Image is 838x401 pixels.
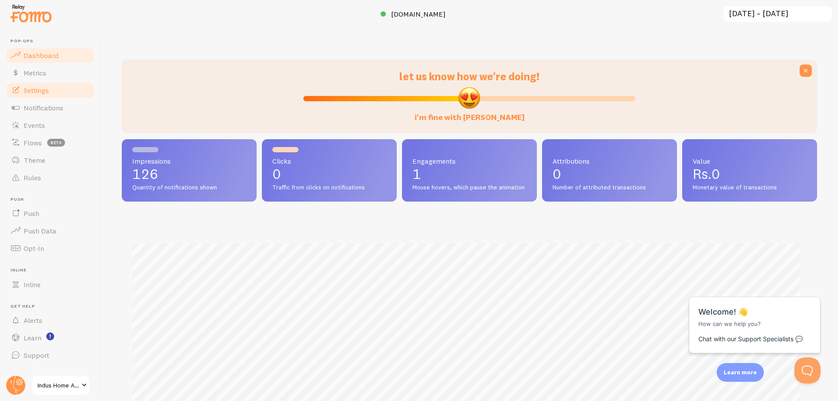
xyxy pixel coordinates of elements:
svg: <p>Watch New Feature Tutorials!</p> [46,332,54,340]
a: Theme [5,151,95,169]
span: Rules [24,173,41,182]
span: Flows [24,138,42,147]
a: Settings [5,82,95,99]
span: Value [693,158,807,165]
span: Clicks [272,158,386,165]
span: let us know how we're doing! [399,70,539,83]
span: Inline [24,280,41,289]
span: Push [24,209,39,218]
p: Learn more [724,368,757,377]
span: Get Help [10,304,95,309]
span: Engagements [412,158,526,165]
span: Quantity of notifications shown [132,184,246,192]
span: Settings [24,86,49,95]
span: Metrics [24,69,46,77]
span: Learn [24,333,41,342]
a: Rules [5,169,95,186]
a: Opt-In [5,240,95,257]
span: Push Data [24,226,56,235]
p: 126 [132,167,246,181]
a: Alerts [5,312,95,329]
span: Inline [10,267,95,273]
span: Mouse hovers, which pause the animation [412,184,526,192]
a: Metrics [5,64,95,82]
a: Inline [5,276,95,293]
span: Attributions [553,158,666,165]
span: Events [24,121,45,130]
a: Push [5,205,95,222]
a: Dashboard [5,47,95,64]
span: Traffic from clicks on notifications [272,184,386,192]
img: fomo-relay-logo-orange.svg [9,2,53,24]
a: Support [5,346,95,364]
span: beta [47,139,65,147]
span: Monetary value of transactions [693,184,807,192]
span: Support [24,351,49,360]
span: Indus Home Appliances [38,380,79,391]
a: Learn [5,329,95,346]
span: Dashboard [24,51,58,60]
label: i'm fine with [PERSON_NAME] [415,104,525,123]
span: Pop-ups [10,38,95,44]
a: Push Data [5,222,95,240]
span: Theme [24,156,45,165]
iframe: Help Scout Beacon - Messages and Notifications [685,275,825,357]
span: Alerts [24,316,42,325]
span: Opt-In [24,244,44,253]
div: Learn more [717,363,764,382]
p: 0 [553,167,666,181]
p: 1 [412,167,526,181]
iframe: Help Scout Beacon - Open [794,357,821,384]
a: Indus Home Appliances [31,375,90,396]
a: Notifications [5,99,95,117]
span: Push [10,197,95,202]
p: 0 [272,167,386,181]
a: Events [5,117,95,134]
span: Rs.0 [693,165,720,182]
a: Flows beta [5,134,95,151]
span: Number of attributed transactions [553,184,666,192]
span: Impressions [132,158,246,165]
span: Notifications [24,103,63,112]
img: emoji.png [457,86,481,110]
